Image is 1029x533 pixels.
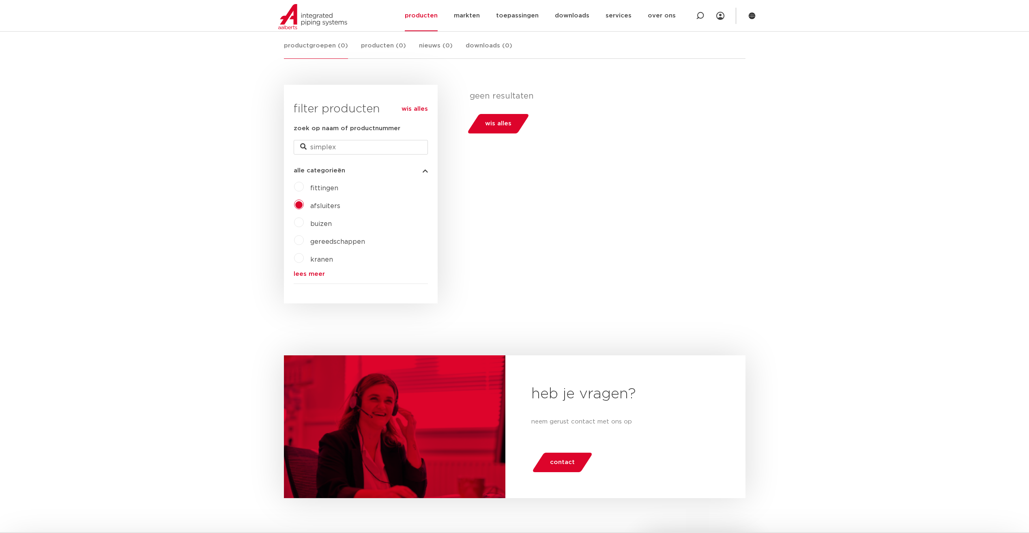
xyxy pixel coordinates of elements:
a: afsluiters [310,203,340,209]
p: geen resultaten [470,91,739,101]
span: alle categorieën [294,168,345,174]
a: productgroepen (0) [284,41,348,59]
h3: filter producten [294,101,428,117]
a: lees meer [294,271,428,277]
a: fittingen [310,185,338,191]
a: downloads (0) [466,41,512,58]
a: kranen [310,256,333,263]
button: alle categorieën [294,168,428,174]
span: contact [550,456,575,469]
a: wis alles [402,104,428,114]
label: zoek op naam of productnummer [294,124,400,133]
h2: heb je vragen? [531,385,720,404]
a: producten (0) [361,41,406,58]
span: wis alles [485,117,511,130]
a: buizen [310,221,332,227]
p: neem gerust contact met ons op [531,417,720,427]
a: gereedschappen [310,239,365,245]
input: zoeken [294,140,428,155]
a: nieuws (0) [419,41,453,58]
a: contact [531,453,593,472]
